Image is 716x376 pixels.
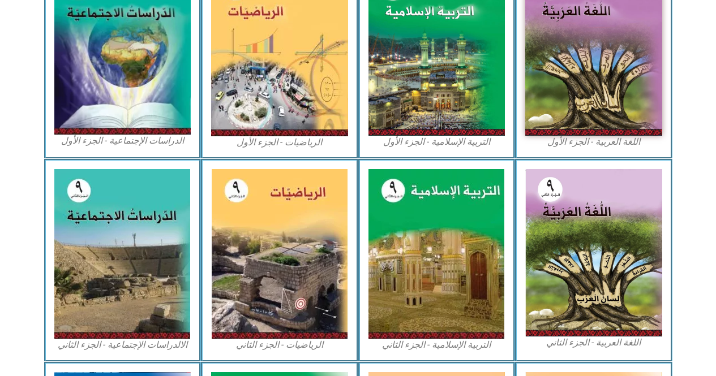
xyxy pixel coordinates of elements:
[525,136,662,148] figcaption: اللغة العربية - الجزء الأول​
[368,339,505,351] figcaption: التربية الإسلامية - الجزء الثاني
[54,339,191,351] figcaption: الالدراسات الإجتماعية - الجزء الثاني
[525,336,662,349] figcaption: اللغة العربية - الجزء الثاني
[54,135,191,147] figcaption: الدراسات الإجتماعية - الجزء الأول​
[211,136,348,149] figcaption: الرياضيات - الجزء الأول​
[211,339,348,351] figcaption: الرياضيات - الجزء الثاني
[368,136,505,148] figcaption: التربية الإسلامية - الجزء الأول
